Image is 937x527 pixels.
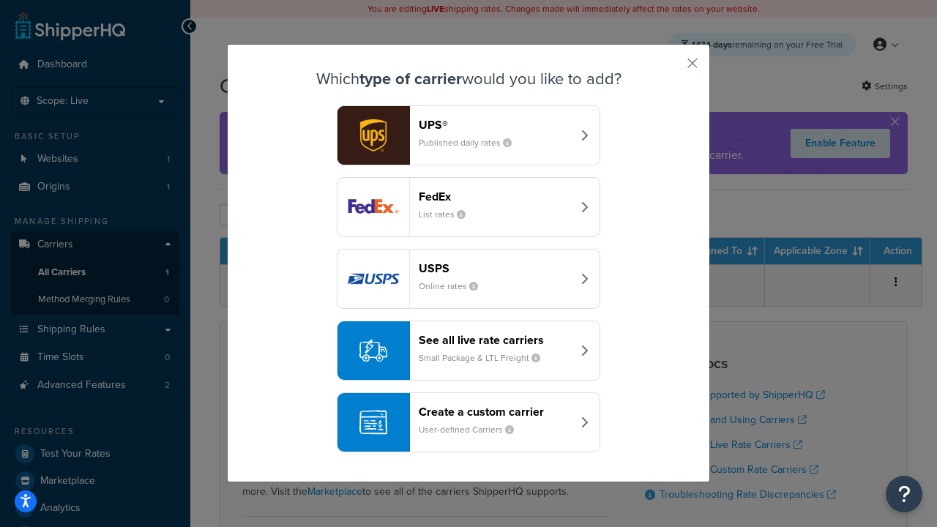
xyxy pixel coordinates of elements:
button: ups logoUPS®Published daily rates [337,105,600,165]
button: fedEx logoFedExList rates [337,177,600,237]
header: UPS® [419,118,572,132]
small: Online rates [419,280,490,293]
header: FedEx [419,190,572,203]
small: List rates [419,208,477,221]
img: icon-carrier-custom-c93b8a24.svg [359,408,387,436]
button: usps logoUSPSOnline rates [337,249,600,309]
h3: Which would you like to add? [264,70,673,88]
img: usps logo [337,250,409,308]
button: Create a custom carrierUser-defined Carriers [337,392,600,452]
img: icon-carrier-liverate-becf4550.svg [359,337,387,365]
header: See all live rate carriers [419,333,572,347]
header: USPS [419,261,572,275]
img: fedEx logo [337,178,409,236]
button: Open Resource Center [886,476,922,512]
small: User-defined Carriers [419,423,526,436]
header: Create a custom carrier [419,405,572,419]
button: See all live rate carriersSmall Package & LTL Freight [337,321,600,381]
strong: type of carrier [359,67,462,91]
img: ups logo [337,106,409,165]
small: Small Package & LTL Freight [419,351,552,365]
small: Published daily rates [419,136,523,149]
